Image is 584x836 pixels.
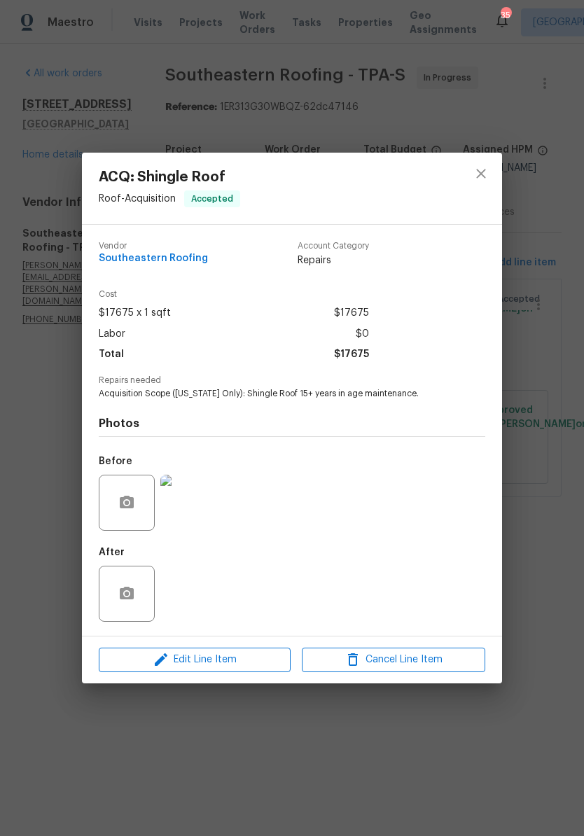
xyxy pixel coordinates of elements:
[99,169,240,185] span: ACQ: Shingle Roof
[306,651,481,669] span: Cancel Line Item
[103,651,286,669] span: Edit Line Item
[99,253,208,264] span: Southeastern Roofing
[99,242,208,251] span: Vendor
[334,303,369,323] span: $17675
[464,157,498,190] button: close
[99,548,125,557] h5: After
[99,417,485,431] h4: Photos
[356,324,369,344] span: $0
[298,242,369,251] span: Account Category
[99,648,291,672] button: Edit Line Item
[99,303,171,323] span: $17675 x 1 sqft
[298,253,369,267] span: Repairs
[99,324,125,344] span: Labor
[302,648,485,672] button: Cancel Line Item
[501,8,510,22] div: 35
[99,194,176,204] span: Roof - Acquisition
[99,344,124,365] span: Total
[334,344,369,365] span: $17675
[99,376,485,385] span: Repairs needed
[99,290,369,299] span: Cost
[99,388,447,400] span: Acquisition Scope ([US_STATE] Only): Shingle Roof 15+ years in age maintenance.
[186,192,239,206] span: Accepted
[99,457,132,466] h5: Before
